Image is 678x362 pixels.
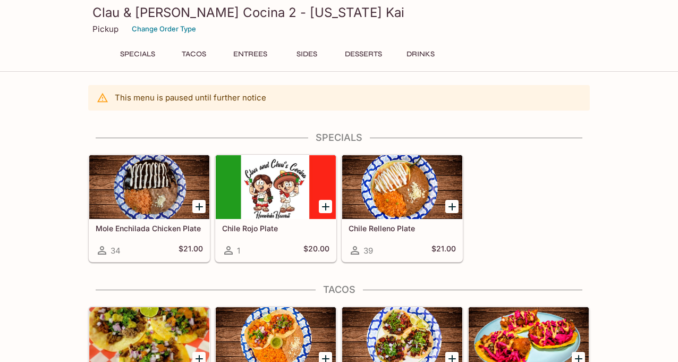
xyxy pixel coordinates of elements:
[115,92,266,103] p: This menu is paused until further notice
[215,155,336,262] a: Chile Rojo Plate1$20.00
[170,47,218,62] button: Tacos
[88,132,590,144] h4: Specials
[114,47,162,62] button: Specials
[127,21,201,37] button: Change Order Type
[237,246,240,256] span: 1
[222,224,329,233] h5: Chile Rojo Plate
[396,47,444,62] button: Drinks
[283,47,330,62] button: Sides
[342,155,463,262] a: Chile Relleno Plate39$21.00
[111,246,121,256] span: 34
[192,200,206,213] button: Add Mole Enchilada Chicken Plate
[319,200,332,213] button: Add Chile Rojo Plate
[92,4,586,21] h3: Clau & [PERSON_NAME] Cocina 2 - [US_STATE] Kai
[96,224,203,233] h5: Mole Enchilada Chicken Plate
[349,224,456,233] h5: Chile Relleno Plate
[226,47,274,62] button: Entrees
[179,244,203,257] h5: $21.00
[216,155,336,219] div: Chile Rojo Plate
[431,244,456,257] h5: $21.00
[339,47,388,62] button: Desserts
[89,155,210,262] a: Mole Enchilada Chicken Plate34$21.00
[88,284,590,296] h4: Tacos
[342,155,462,219] div: Chile Relleno Plate
[303,244,329,257] h5: $20.00
[363,246,373,256] span: 39
[89,155,209,219] div: Mole Enchilada Chicken Plate
[445,200,459,213] button: Add Chile Relleno Plate
[92,24,118,34] p: Pickup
